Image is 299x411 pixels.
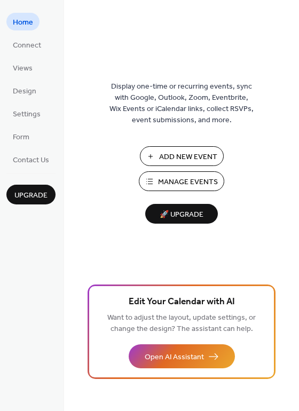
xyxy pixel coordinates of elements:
[129,344,235,368] button: Open AI Assistant
[6,59,39,76] a: Views
[140,146,224,166] button: Add New Event
[6,128,36,145] a: Form
[152,208,211,222] span: 🚀 Upgrade
[6,105,47,122] a: Settings
[159,152,217,163] span: Add New Event
[107,311,256,336] span: Want to adjust the layout, update settings, or change the design? The assistant can help.
[13,132,29,143] span: Form
[158,177,218,188] span: Manage Events
[13,86,36,97] span: Design
[13,17,33,28] span: Home
[139,171,224,191] button: Manage Events
[6,13,40,30] a: Home
[6,82,43,99] a: Design
[13,40,41,51] span: Connect
[13,63,33,74] span: Views
[13,109,41,120] span: Settings
[6,151,56,168] a: Contact Us
[145,204,218,224] button: 🚀 Upgrade
[13,155,49,166] span: Contact Us
[129,295,235,310] span: Edit Your Calendar with AI
[145,352,204,363] span: Open AI Assistant
[14,190,48,201] span: Upgrade
[6,185,56,204] button: Upgrade
[109,81,254,126] span: Display one-time or recurring events, sync with Google, Outlook, Zoom, Eventbrite, Wix Events or ...
[6,36,48,53] a: Connect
